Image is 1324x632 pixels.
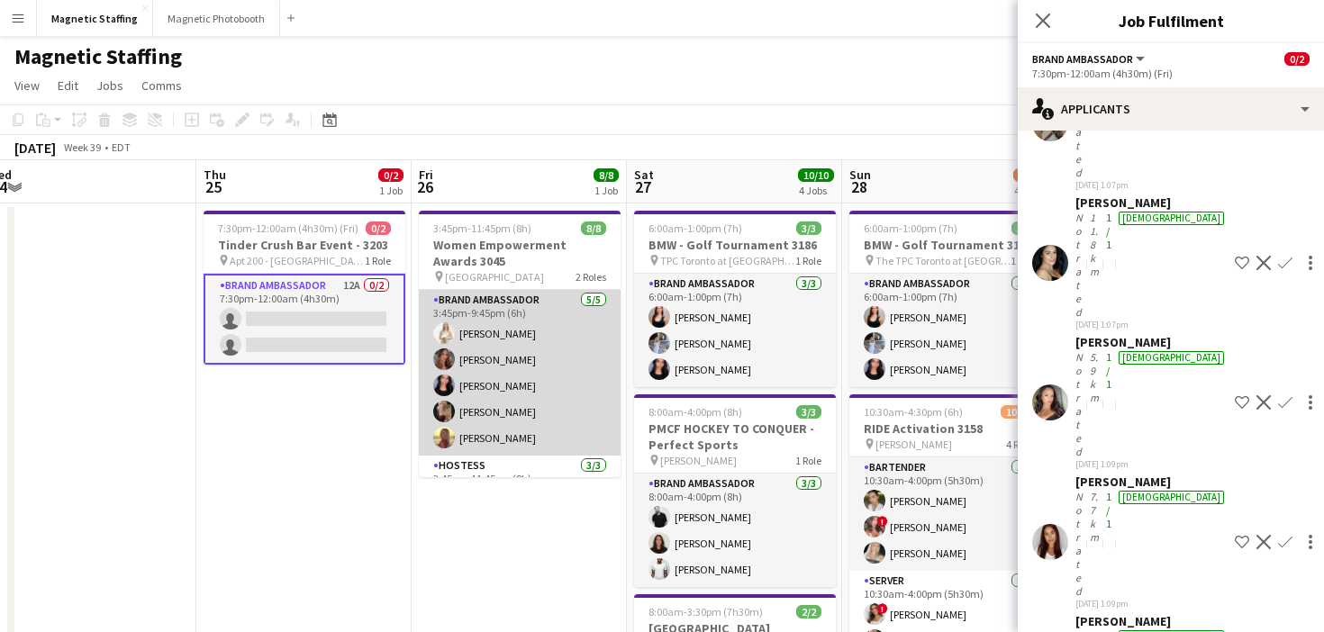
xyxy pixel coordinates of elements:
a: Edit [50,74,86,97]
div: Not rated [1075,490,1086,598]
div: [DATE] [14,139,56,157]
app-job-card: 7:30pm-12:00am (4h30m) (Fri)0/2Tinder Crush Bar Event - 3203 Apt 200 - [GEOGRAPHIC_DATA]1 RoleBra... [204,211,405,365]
div: 1 Job [594,184,618,197]
span: 26 [416,176,433,197]
span: Brand Ambassador [1032,52,1133,66]
h1: Magnetic Staffing [14,43,182,70]
span: ! [877,516,888,527]
span: 3/3 [796,221,821,235]
h3: RIDE Activation 3158 [849,420,1051,437]
span: Sun [849,167,871,183]
app-card-role: Brand Ambassador12A0/27:30pm-12:00am (4h30m) [204,274,405,365]
div: [PERSON_NAME] [1075,613,1228,629]
div: [DATE] 1:09pm [1075,598,1228,609]
h3: Women Empowerment Awards 3045 [419,237,621,269]
div: [DATE] 1:09pm [1075,458,1228,470]
span: 3/3 [796,405,821,419]
h3: Tinder Crush Bar Event - 3203 [204,237,405,253]
span: Sat [634,167,654,183]
app-card-role: Brand Ambassador5/53:45pm-9:45pm (6h)[PERSON_NAME][PERSON_NAME][PERSON_NAME][PERSON_NAME][PERSON_... [419,290,621,456]
div: 1 Job [379,184,403,197]
span: 0/2 [366,221,391,235]
span: [PERSON_NAME] [875,438,952,451]
span: 3:45pm-11:45pm (8h) [433,221,531,235]
span: 8/8 [581,221,606,235]
span: 1 Role [1011,254,1037,267]
span: 19/21 [1013,168,1049,182]
span: 25 [201,176,226,197]
span: Apt 200 - [GEOGRAPHIC_DATA] [230,254,365,267]
span: Fri [419,167,433,183]
span: 1 Role [795,454,821,467]
div: [DATE] 1:07pm [1075,319,1228,330]
div: [PERSON_NAME] [1075,474,1228,490]
div: [PERSON_NAME] [1075,334,1228,350]
span: Edit [58,77,78,94]
h3: BMW - Golf Tournament 3186 [634,237,836,253]
span: 4 Roles [1006,438,1037,451]
div: 8:00am-4:00pm (8h)3/3PMCF HOCKEY TO CONQUER - Perfect Sports [PERSON_NAME]1 RoleBrand Ambassador3... [634,394,836,587]
h3: BMW - Golf Tournament 3186 [849,237,1051,253]
app-job-card: 6:00am-1:00pm (7h)3/3BMW - Golf Tournament 3186 The TPC Toronto at [GEOGRAPHIC_DATA]1 RoleBrand A... [849,211,1051,387]
button: Magnetic Photobooth [153,1,280,36]
span: 27 [631,176,654,197]
app-card-role: Brand Ambassador3/36:00am-1:00pm (7h)[PERSON_NAME][PERSON_NAME][PERSON_NAME] [634,274,836,387]
div: Not rated [1075,211,1086,319]
h3: Job Fulfilment [1018,9,1324,32]
span: 2/2 [796,605,821,618]
span: 2 Roles [576,270,606,284]
app-skills-label: 1/1 [1106,211,1111,251]
span: [GEOGRAPHIC_DATA] [445,270,544,284]
div: 5.9km [1086,350,1102,458]
span: 3/3 [1011,221,1037,235]
app-card-role: Brand Ambassador3/36:00am-1:00pm (7h)[PERSON_NAME][PERSON_NAME][PERSON_NAME] [849,274,1051,387]
span: 8:00am-4:00pm (8h) [648,405,742,419]
span: 6:00am-1:00pm (7h) [648,221,742,235]
div: 4 Jobs [1014,184,1048,197]
span: TPC Toronto at [GEOGRAPHIC_DATA] [660,254,795,267]
app-card-role: Hostess3/33:45pm-11:45pm (8h) [419,456,621,574]
span: Jobs [96,77,123,94]
div: EDT [112,140,131,154]
span: 8/8 [594,168,619,182]
span: 6:00am-1:00pm (7h) [864,221,957,235]
span: 0/2 [1284,52,1310,66]
a: View [7,74,47,97]
app-job-card: 6:00am-1:00pm (7h)3/3BMW - Golf Tournament 3186 TPC Toronto at [GEOGRAPHIC_DATA]1 RoleBrand Ambas... [634,211,836,387]
span: View [14,77,40,94]
app-card-role: Brand Ambassador3/38:00am-4:00pm (8h)[PERSON_NAME][PERSON_NAME][PERSON_NAME] [634,474,836,587]
span: ! [877,603,888,614]
app-skills-label: 1/1 [1106,350,1111,391]
div: [DEMOGRAPHIC_DATA] [1119,351,1224,365]
span: 10/10 [798,168,834,182]
a: Comms [134,74,189,97]
span: Comms [141,77,182,94]
div: 4 Jobs [799,184,833,197]
div: Applicants [1018,87,1324,131]
div: [DEMOGRAPHIC_DATA] [1119,212,1224,225]
span: Week 39 [59,140,104,154]
span: 0/2 [378,168,404,182]
a: Jobs [89,74,131,97]
span: The TPC Toronto at [GEOGRAPHIC_DATA] [875,254,1011,267]
span: Thu [204,167,226,183]
div: [DATE] 1:07pm [1075,179,1228,191]
span: 28 [847,176,871,197]
div: 11.8km [1086,211,1102,319]
span: 10:30am-4:30pm (6h) [864,405,963,419]
app-card-role: Bartender3/310:30am-4:00pm (5h30m)[PERSON_NAME]![PERSON_NAME][PERSON_NAME] [849,457,1051,571]
div: [DEMOGRAPHIC_DATA] [1119,491,1224,504]
div: Not rated [1075,350,1086,458]
span: [PERSON_NAME] [660,454,737,467]
app-skills-label: 1/1 [1106,490,1111,530]
span: 8:00am-3:30pm (7h30m) [648,605,763,618]
span: 10/12 [1001,405,1037,419]
span: 1 Role [365,254,391,267]
button: Magnetic Staffing [37,1,153,36]
app-job-card: 3:45pm-11:45pm (8h)8/8Women Empowerment Awards 3045 [GEOGRAPHIC_DATA]2 RolesBrand Ambassador5/53:... [419,211,621,477]
h3: PMCF HOCKEY TO CONQUER - Perfect Sports [634,420,836,453]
